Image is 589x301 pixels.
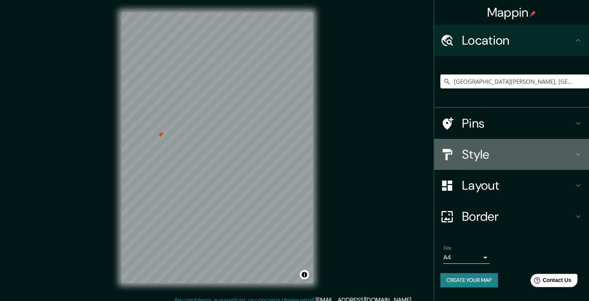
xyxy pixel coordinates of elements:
[443,251,490,264] div: A4
[462,116,574,131] h4: Pins
[440,74,589,88] input: Pick your city or area
[530,10,536,17] img: pin-icon.png
[462,147,574,162] h4: Style
[440,273,498,287] button: Create your map
[300,270,309,279] button: Toggle attribution
[434,170,589,201] div: Layout
[462,209,574,224] h4: Border
[434,201,589,232] div: Border
[462,178,574,193] h4: Layout
[487,5,536,20] h4: Mappin
[434,139,589,170] div: Style
[434,108,589,139] div: Pins
[520,271,580,292] iframe: Help widget launcher
[122,12,313,283] canvas: Map
[434,25,589,56] div: Location
[443,245,452,251] label: Size
[462,33,574,48] h4: Location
